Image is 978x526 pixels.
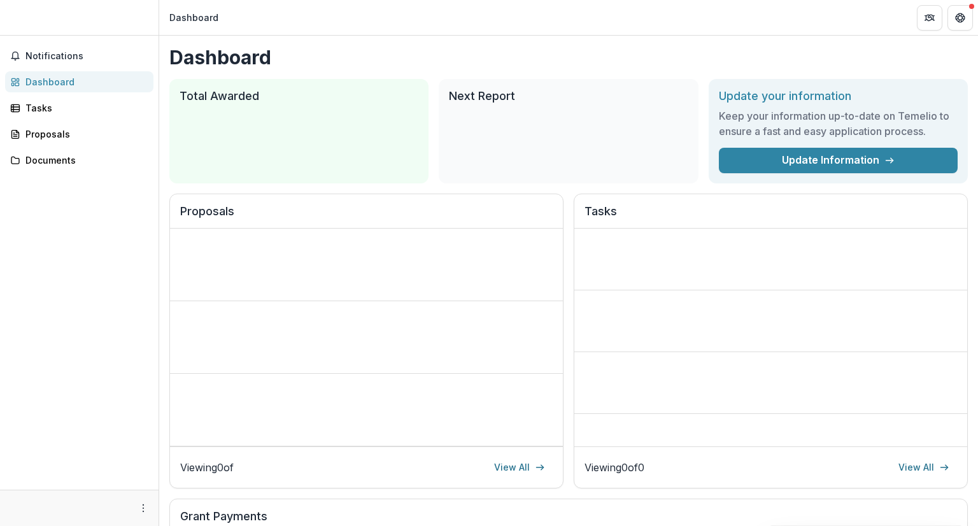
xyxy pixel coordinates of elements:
h2: Total Awarded [180,89,418,103]
p: Viewing 0 of [180,460,234,475]
button: Notifications [5,46,153,66]
h2: Tasks [585,204,957,229]
a: View All [486,457,553,478]
a: Tasks [5,97,153,118]
div: Proposals [25,127,143,141]
button: Partners [917,5,942,31]
h2: Proposals [180,204,553,229]
button: Get Help [947,5,973,31]
div: Tasks [25,101,143,115]
button: More [136,501,151,516]
h1: Dashboard [169,46,968,69]
h2: Update your information [719,89,958,103]
h3: Keep your information up-to-date on Temelio to ensure a fast and easy application process. [719,108,958,139]
a: Dashboard [5,71,153,92]
a: Documents [5,150,153,171]
p: Viewing 0 of 0 [585,460,644,475]
a: View All [891,457,957,478]
a: Update Information [719,148,958,173]
div: Dashboard [25,75,143,89]
nav: breadcrumb [164,8,223,27]
h2: Next Report [449,89,688,103]
span: Notifications [25,51,148,62]
div: Dashboard [169,11,218,24]
a: Proposals [5,124,153,145]
div: Documents [25,153,143,167]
